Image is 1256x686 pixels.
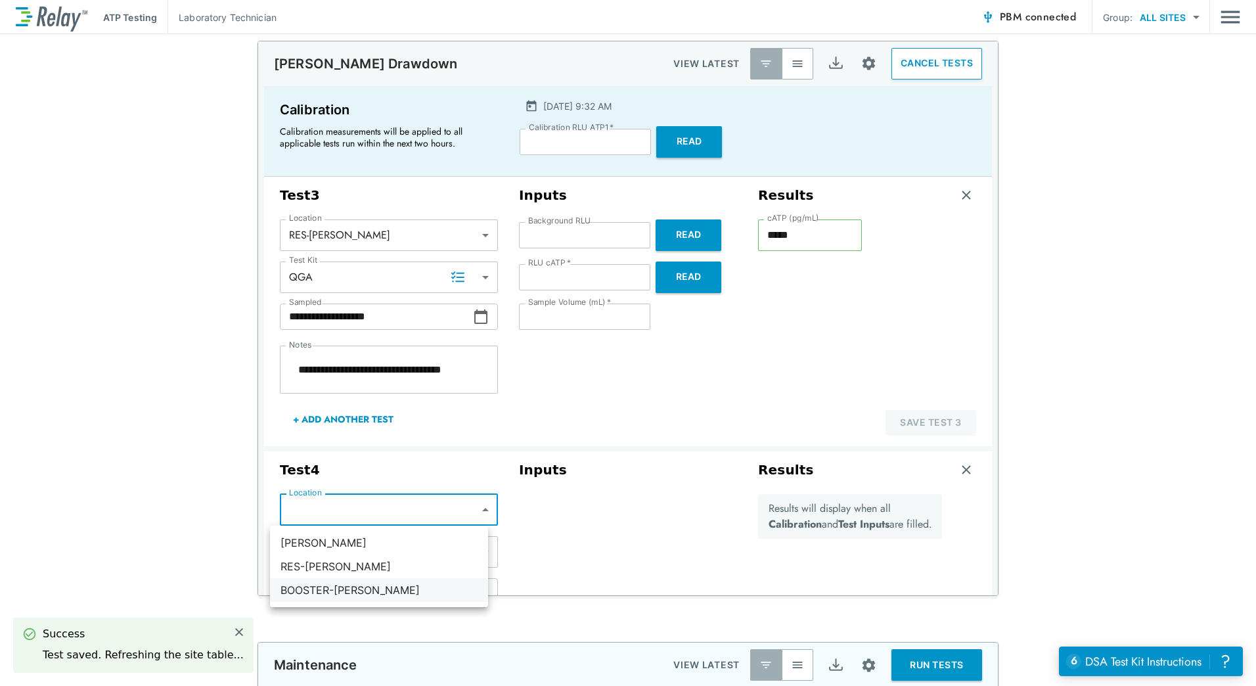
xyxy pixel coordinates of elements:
[270,555,488,578] li: RES-[PERSON_NAME]
[270,531,488,555] li: [PERSON_NAME]
[270,578,488,602] li: BOOSTER-[PERSON_NAME]
[23,628,36,641] img: Success
[233,626,245,638] img: Close Icon
[43,647,244,663] div: Test saved. Refreshing the site table...
[43,626,244,642] div: Success
[1059,647,1243,676] iframe: Resource center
